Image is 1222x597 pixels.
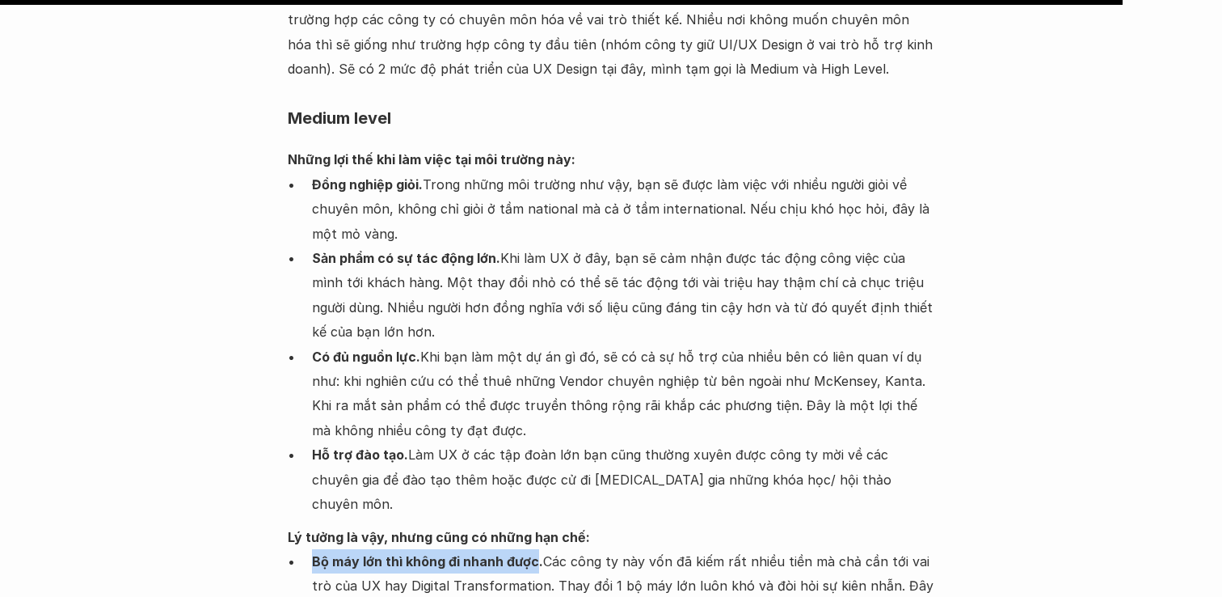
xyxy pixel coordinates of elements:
strong: Lý tưởng là vậy, nhưng cũng có những hạn chế: [288,529,590,545]
strong: Những lợi thế khi làm việc tại môi trường này: [288,151,575,167]
p: Khi làm UX ở đây, bạn sẽ cảm nhận được tác động công việc của mình tới khách hàng. Một thay đổi n... [312,246,934,345]
p: Khi bạn làm một dự án gì đó, sẽ có cả sự hỗ trợ của nhiều bên có liên quan ví dụ như: khi nghiên ... [312,345,934,443]
h4: Medium level [288,97,934,139]
strong: Bộ máy lớn thì không đi nhanh được. [312,553,543,569]
strong: Có đủ nguồn lực. [312,349,420,365]
strong: Sản phẩm có sự tác động lớn. [312,250,500,266]
strong: Hỗ trợ đào tạo. [312,447,408,463]
p: Làm UX ở các tập đoàn lớn bạn cũng thường xuyên được công ty mời về các chuyên gia để đào tạo thê... [312,442,934,516]
strong: Đồng nghiệp giỏi. [312,176,423,193]
p: Trong những môi trường như vậy, bạn sẽ được làm việc với nhiều người giỏi về chuyên môn, không ch... [312,172,934,246]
